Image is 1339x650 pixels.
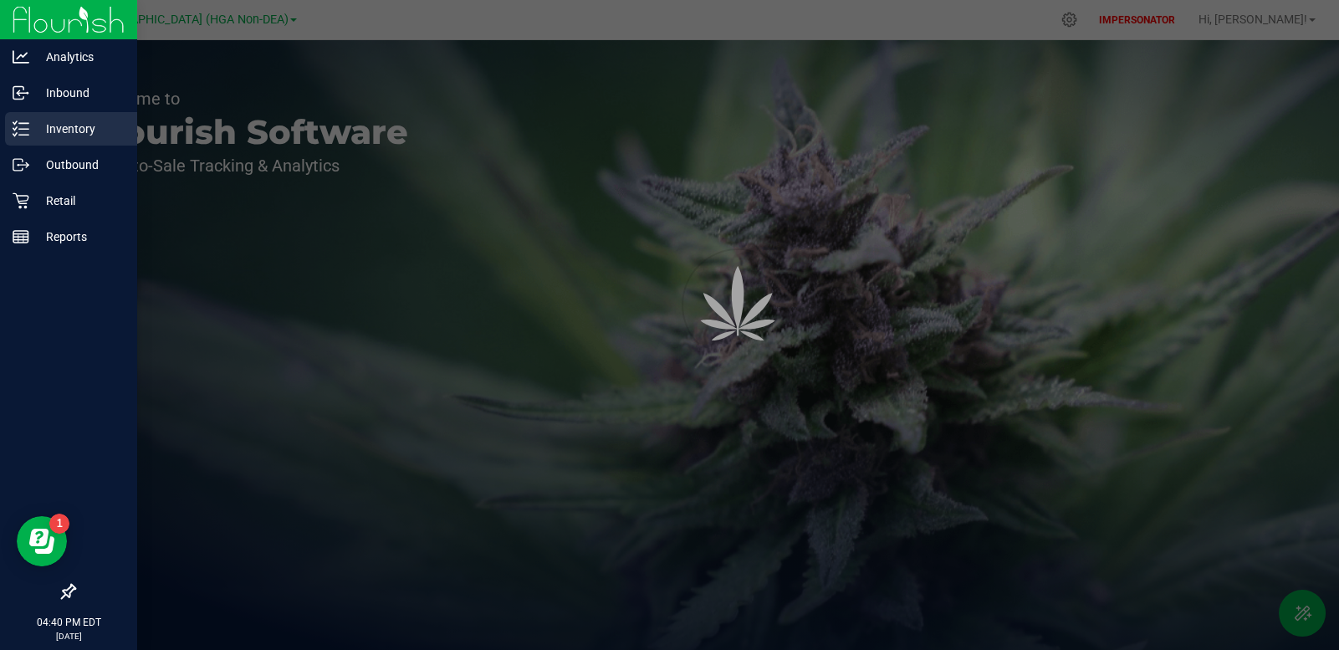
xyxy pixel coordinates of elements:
inline-svg: Inbound [13,84,29,101]
iframe: Resource center unread badge [49,514,69,534]
p: Analytics [29,47,130,67]
p: Reports [29,227,130,247]
p: Inventory [29,119,130,139]
iframe: Resource center [17,516,67,566]
p: 04:40 PM EDT [8,615,130,630]
inline-svg: Reports [13,228,29,245]
inline-svg: Retail [13,192,29,209]
p: Retail [29,191,130,211]
p: [DATE] [8,630,130,642]
inline-svg: Analytics [13,49,29,65]
inline-svg: Outbound [13,156,29,173]
inline-svg: Inventory [13,120,29,137]
p: Outbound [29,155,130,175]
p: Inbound [29,83,130,103]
